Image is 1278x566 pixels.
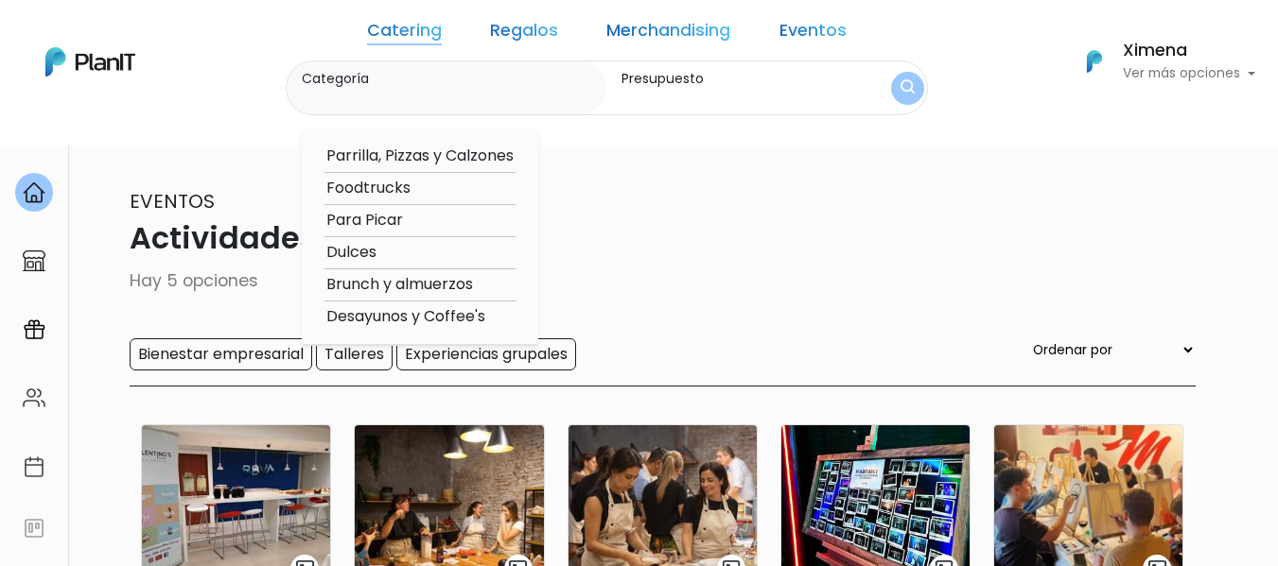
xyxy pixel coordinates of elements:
[23,386,45,409] img: people-662611757002400ad9ed0e3c099ab2801c6687ba6c219adb57efc949bc21e19d.svg
[1074,41,1115,82] img: PlanIt Logo
[324,305,516,329] option: Desayunos y Coffee's
[83,187,1196,215] p: Eventos
[324,145,516,168] option: Parrilla, Pizzas y Calzones
[23,181,45,204] img: home-e721727adea9d79c4d83392d1f703f7f8bce08238fde08b1acbfd93340b81755.svg
[23,249,45,272] img: marketplace-4ceaa7011d94191e9ded77b95e3339b90024bf715f7c57f8cf31f2d8c509eaba.svg
[396,338,576,370] input: Experiencias grupales
[23,455,45,478] img: calendar-87d922413cdce8b2cf7b7f5f62616a5cf9e4887200fb71536465627b3292af00.svg
[97,18,272,55] div: ¿Necesitás ayuda?
[316,338,393,370] input: Talleres
[324,241,516,265] option: Dulces
[83,268,1196,293] p: Hay 5 opciones
[1062,37,1255,86] button: PlanIt Logo Ximena Ver más opciones
[324,273,516,297] option: Brunch y almuerzos
[23,318,45,341] img: campaigns-02234683943229c281be62815700db0a1741e53638e28bf9629b52c665b00959.svg
[490,23,558,45] a: Regalos
[45,47,135,77] img: PlanIt Logo
[367,23,442,45] a: Catering
[130,338,312,370] input: Bienestar empresarial
[606,23,730,45] a: Merchandising
[324,209,516,232] option: Para Picar
[302,69,599,89] label: Categoría
[1123,43,1255,60] h6: Ximena
[779,23,847,45] a: Eventos
[83,215,1196,261] p: Actividades grupales
[901,79,915,97] img: search_button-432b6d5273f82d61273b3651a40e1bd1b912527efae98b1b7a1b2c0702e16a8d.svg
[1123,67,1255,80] p: Ver más opciones
[324,177,516,200] option: Foodtrucks
[23,517,45,540] img: feedback-78b5a0c8f98aac82b08bfc38622c3050aee476f2c9584af64705fc4e61158814.svg
[621,69,855,89] label: Presupuesto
